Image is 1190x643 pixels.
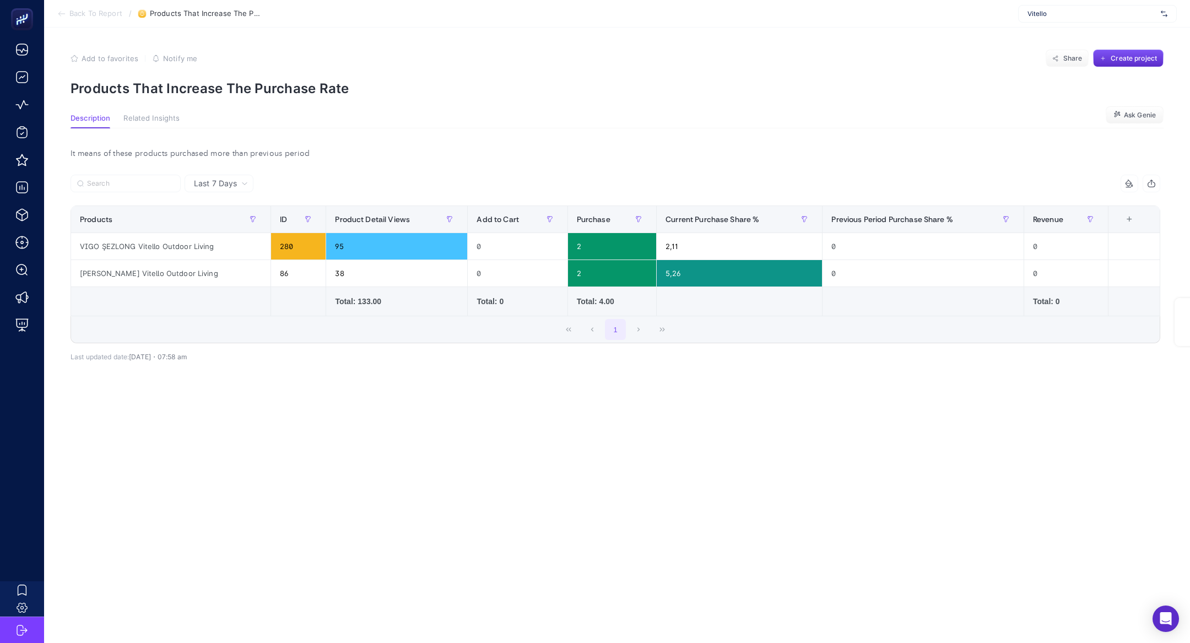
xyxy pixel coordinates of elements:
div: VIGO ŞEZLONG Vitello Outdoor Living [71,233,271,260]
span: Previous Period Purchase Share % [831,215,953,224]
button: Share [1046,50,1089,67]
div: 0 [468,260,567,287]
span: Product Detail Views [335,215,410,224]
input: Search [87,180,174,188]
span: Add to Cart [477,215,519,224]
span: Products [80,215,112,224]
span: Create project [1111,54,1157,63]
div: 280 [271,233,326,260]
span: Last updated date: [71,353,129,361]
button: Ask Genie [1106,106,1164,124]
div: 95 [326,233,467,260]
span: Current Purchase Share % [666,215,759,224]
span: Products That Increase The Purchase Rate [150,9,260,18]
div: 2,11 [657,233,822,260]
button: Create project [1093,50,1164,67]
div: Total: 0 [1033,296,1100,307]
span: Description [71,114,110,123]
div: 2 [568,233,656,260]
div: Last 7 Days [71,192,1160,361]
div: Total: 133.00 [335,296,458,307]
span: Purchase [577,215,610,224]
span: Ask Genie [1124,111,1156,120]
div: [PERSON_NAME] Vitello Outdoor Living [71,260,271,287]
div: 2 [568,260,656,287]
button: Related Insights [123,114,180,128]
div: Total: 4.00 [577,296,647,307]
img: svg%3e [1161,8,1167,19]
div: 0 [823,260,1023,287]
div: + [1119,215,1140,224]
button: Add to favorites [71,54,138,63]
span: Share [1063,54,1083,63]
span: Add to favorites [82,54,138,63]
div: 86 [271,260,326,287]
div: It means of these products purchased more than previous period [62,146,1169,161]
span: Notify me [163,54,197,63]
div: 38 [326,260,467,287]
button: Notify me [152,54,197,63]
span: / [129,9,132,18]
span: Vitello [1027,9,1156,18]
div: 0 [823,233,1023,260]
div: 0 [1024,260,1108,287]
span: Revenue [1033,215,1063,224]
span: ID [280,215,287,224]
div: Open Intercom Messenger [1153,606,1179,632]
p: Products That Increase The Purchase Rate [71,80,1164,96]
button: Description [71,114,110,128]
div: 0 [468,233,567,260]
span: Back To Report [69,9,122,18]
div: 0 [1024,233,1108,260]
span: Last 7 Days [194,178,237,189]
span: Related Insights [123,114,180,123]
div: 5,26 [657,260,822,287]
div: 8 items selected [1117,215,1126,239]
button: 1 [605,319,626,340]
span: [DATE]・07:58 am [129,353,187,361]
div: Total: 0 [477,296,558,307]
